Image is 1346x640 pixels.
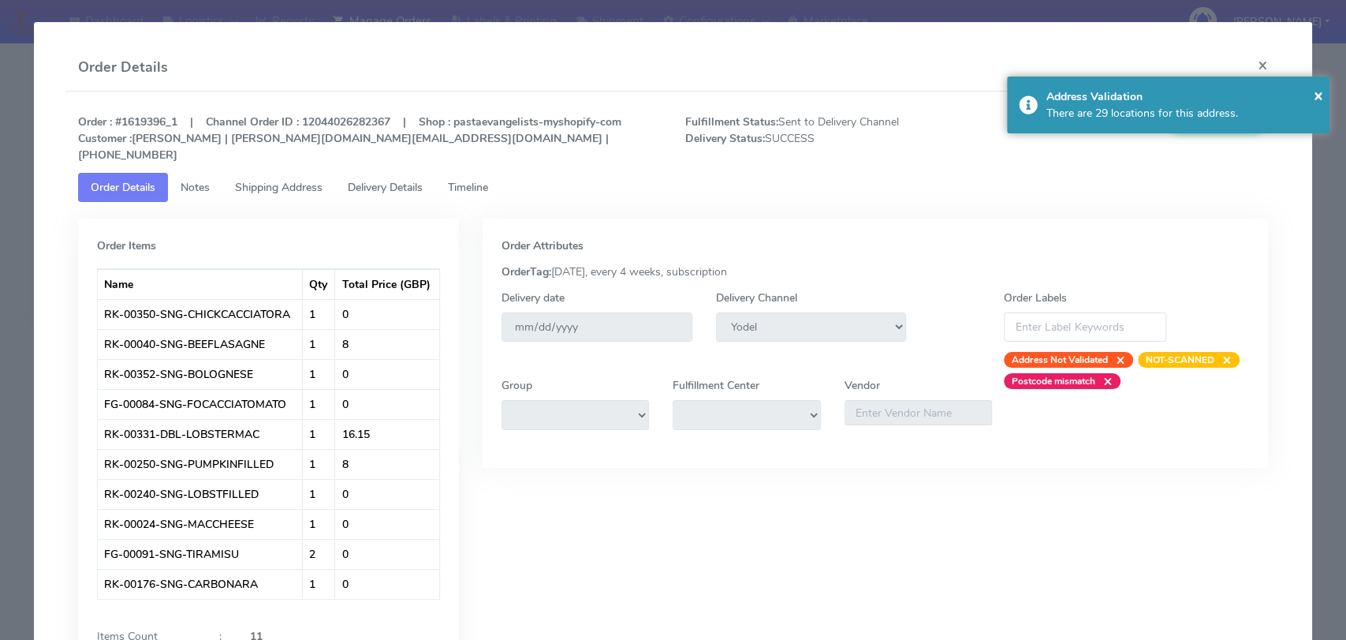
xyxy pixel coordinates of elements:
[716,290,797,306] label: Delivery Channel
[303,539,335,569] td: 2
[78,57,168,78] h4: Order Details
[501,290,565,306] label: Delivery date
[78,114,621,163] strong: Order : #1619396_1 | Channel Order ID : 12044026282367 | Shop : pastaevangelists-myshopify-com [P...
[335,269,439,299] th: Total Price (GBP)
[98,269,303,299] th: Name
[335,329,439,359] td: 8
[501,377,532,394] label: Group
[303,299,335,329] td: 1
[1046,105,1318,122] div: There are 29 locations for this address.
[335,539,439,569] td: 0
[1108,352,1125,368] span: ×
[673,377,759,394] label: Fulfillment Center
[1245,44,1281,86] button: Close
[684,131,764,146] strong: Delivery Status:
[335,359,439,389] td: 0
[335,479,439,509] td: 0
[448,180,488,195] span: Timeline
[335,449,439,479] td: 8
[303,329,335,359] td: 1
[98,449,303,479] td: RK-00250-SNG-PUMPKINFILLED
[303,359,335,389] td: 1
[490,264,1261,280] div: [DATE], every 4 weeks, subscription
[303,479,335,509] td: 1
[235,180,323,195] span: Shipping Address
[845,400,992,425] input: Enter Vendor Name
[673,114,976,163] span: Sent to Delivery Channel SUCCESS
[1004,313,1166,342] input: Enter Label Keywords
[303,509,335,539] td: 1
[98,329,303,359] td: RK-00040-SNG-BEEFLASAGNE
[303,569,335,599] td: 1
[501,264,551,279] strong: OrderTag:
[1004,290,1067,306] label: Order Labels
[98,359,303,389] td: RK-00352-SNG-BOLOGNESE
[303,419,335,449] td: 1
[501,238,584,253] strong: Order Attributes
[348,180,423,195] span: Delivery Details
[98,389,303,419] td: FG-00084-SNG-FOCACCIATOMATO
[98,539,303,569] td: FG-00091-SNG-TIRAMISU
[1313,84,1322,106] span: ×
[335,569,439,599] td: 0
[1313,84,1322,107] button: Close
[1046,88,1318,105] div: Address Validation
[1012,354,1108,366] strong: Address Not Validated
[98,509,303,539] td: RK-00024-SNG-MACCHEESE
[97,238,156,253] strong: Order Items
[181,180,210,195] span: Notes
[684,114,777,129] strong: Fulfillment Status:
[303,389,335,419] td: 1
[335,299,439,329] td: 0
[1146,354,1214,366] strong: NOT-SCANNED
[1214,352,1232,368] span: ×
[78,173,1268,202] ul: Tabs
[98,569,303,599] td: RK-00176-SNG-CARBONARA
[845,377,880,394] label: Vendor
[98,419,303,449] td: RK-00331-DBL-LOBSTERMAC
[303,449,335,479] td: 1
[91,180,155,195] span: Order Details
[78,131,132,146] strong: Customer :
[98,479,303,509] td: RK-00240-SNG-LOBSTFILLED
[335,509,439,539] td: 0
[335,419,439,449] td: 16.15
[98,299,303,329] td: RK-00350-SNG-CHICKCACCIATORA
[335,389,439,419] td: 0
[1012,375,1095,387] strong: Postcode mismatch
[1095,373,1113,389] span: ×
[303,269,335,299] th: Qty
